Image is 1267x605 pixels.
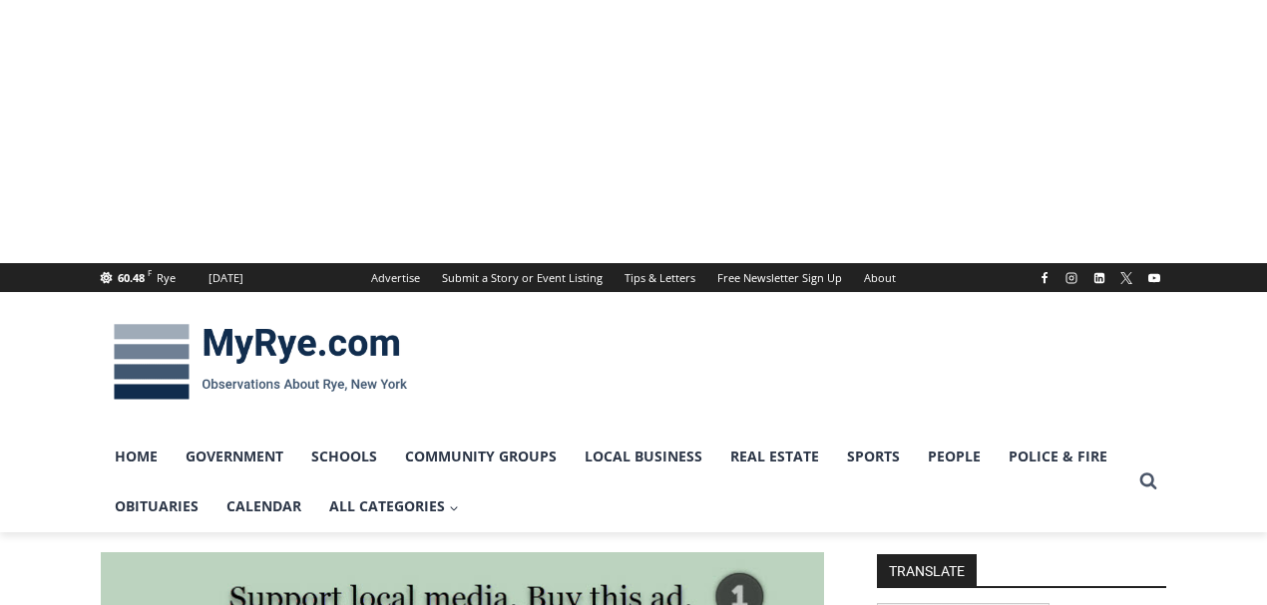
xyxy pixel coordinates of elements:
[101,432,172,481] a: Home
[877,554,977,586] strong: TRANSLATE
[1130,463,1166,499] button: View Search Form
[360,263,907,292] nav: Secondary Navigation
[101,432,1130,532] nav: Primary Navigation
[431,263,614,292] a: Submit a Story or Event Listing
[716,432,833,481] a: Real Estate
[315,481,473,531] a: All Categories
[1059,266,1083,290] a: Instagram
[360,263,431,292] a: Advertise
[209,269,243,287] div: [DATE]
[914,432,995,481] a: People
[1142,266,1166,290] a: YouTube
[157,269,176,287] div: Rye
[391,432,571,481] a: Community Groups
[853,263,907,292] a: About
[571,432,716,481] a: Local Business
[706,263,853,292] a: Free Newsletter Sign Up
[833,432,914,481] a: Sports
[1087,266,1111,290] a: Linkedin
[148,267,152,278] span: F
[995,432,1121,481] a: Police & Fire
[1033,266,1056,290] a: Facebook
[297,432,391,481] a: Schools
[101,310,420,414] img: MyRye.com
[1114,266,1138,290] a: X
[614,263,706,292] a: Tips & Letters
[101,481,212,531] a: Obituaries
[172,432,297,481] a: Government
[118,270,145,285] span: 60.48
[212,481,315,531] a: Calendar
[329,495,459,517] span: All Categories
